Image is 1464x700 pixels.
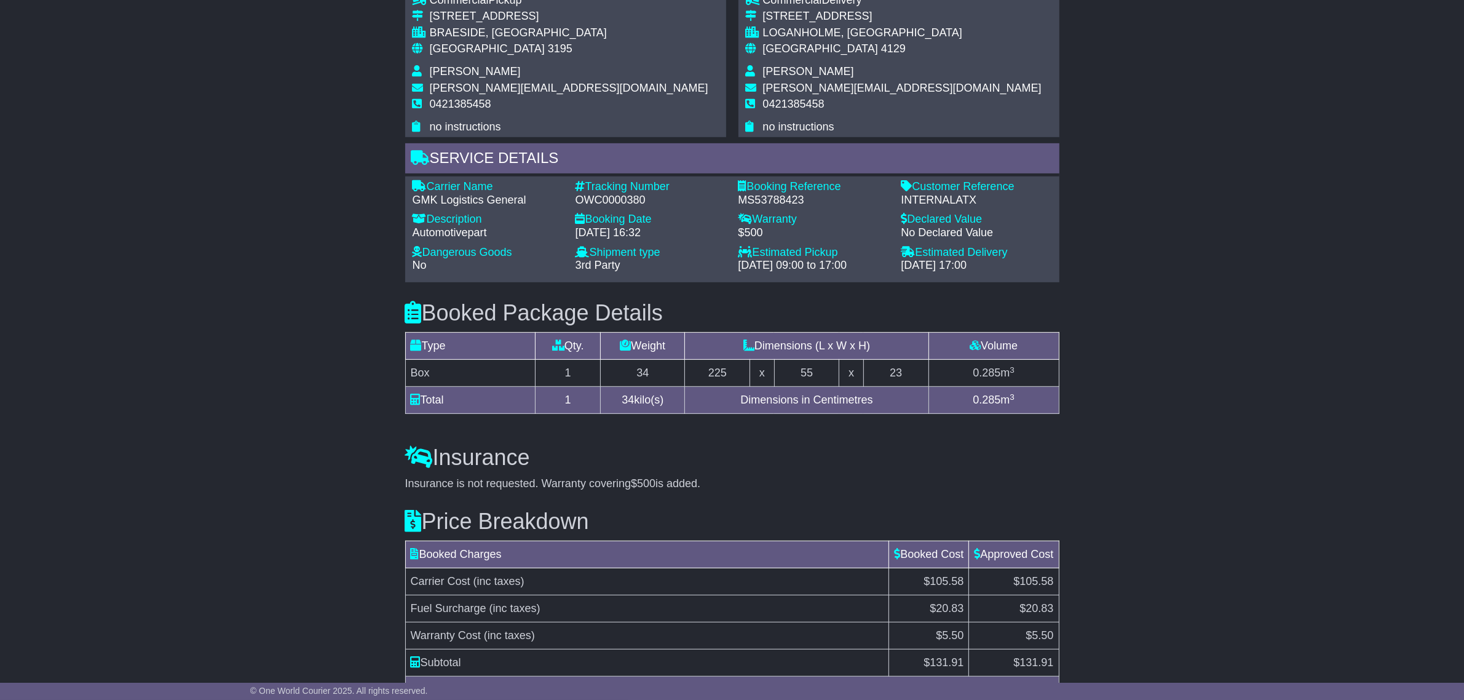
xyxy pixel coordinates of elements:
[413,259,427,271] span: No
[774,360,839,387] td: 55
[1026,629,1053,642] span: $5.50
[576,226,726,240] div: [DATE] 16:32
[685,333,928,360] td: Dimensions (L x W x H)
[250,686,428,696] span: © One World Courier 2025. All rights reserved.
[1019,656,1053,669] span: 131.91
[839,360,863,387] td: x
[576,246,726,260] div: Shipment type
[631,477,655,490] span: $500
[484,629,535,642] span: (inc taxes)
[930,602,963,614] span: $20.83
[763,121,834,133] span: no instructions
[405,301,1059,325] h3: Booked Package Details
[1019,602,1053,614] span: $20.83
[763,65,854,78] span: [PERSON_NAME]
[430,82,708,94] span: [PERSON_NAME][EMAIL_ADDRESS][DOMAIN_NAME]
[881,42,906,55] span: 4129
[901,213,1052,226] div: Declared Value
[536,360,601,387] td: 1
[430,42,545,55] span: [GEOGRAPHIC_DATA]
[763,42,878,55] span: [GEOGRAPHIC_DATA]
[405,509,1059,534] h3: Price Breakdown
[405,477,1059,491] div: Insurance is not requested. Warranty covering is added.
[738,194,889,207] div: MS53788423
[413,180,563,194] div: Carrier Name
[863,360,928,387] td: 23
[430,26,708,40] div: BRAESIDE, [GEOGRAPHIC_DATA]
[763,26,1042,40] div: LOGANHOLME, [GEOGRAPHIC_DATA]
[928,387,1059,414] td: m
[473,575,524,587] span: (inc taxes)
[763,10,1042,23] div: [STREET_ADDRESS]
[763,82,1042,94] span: [PERSON_NAME][EMAIL_ADDRESS][DOMAIN_NAME]
[928,333,1059,360] td: Volume
[1007,682,1059,698] div: $
[901,246,1052,260] div: Estimated Delivery
[411,629,481,642] span: Warranty Cost
[901,226,1052,240] div: No Declared Value
[901,180,1052,194] div: Customer Reference
[928,360,1059,387] td: m
[413,226,563,240] div: Automotivepart
[738,246,889,260] div: Estimated Pickup
[405,650,889,677] td: Subtotal
[901,259,1052,272] div: [DATE] 17:00
[969,541,1059,568] td: Approved Cost
[601,360,685,387] td: 34
[430,98,491,110] span: 0421385458
[413,246,563,260] div: Dangerous Goods
[1010,392,1015,402] sup: 3
[973,394,1000,406] span: 0.285
[601,333,685,360] td: Weight
[601,387,685,414] td: kilo(s)
[973,367,1000,379] span: 0.285
[405,360,536,387] td: Box
[405,333,536,360] td: Type
[685,387,928,414] td: Dimensions in Centimetres
[536,387,601,414] td: 1
[413,213,563,226] div: Description
[889,541,969,568] td: Booked Cost
[548,42,572,55] span: 3195
[750,360,774,387] td: x
[969,650,1059,677] td: $
[889,650,969,677] td: $
[413,194,563,207] div: GMK Logistics General
[576,213,726,226] div: Booking Date
[936,629,963,642] span: $5.50
[411,575,470,587] span: Carrier Cost
[489,602,540,614] span: (inc taxes)
[622,394,634,406] span: 34
[576,194,726,207] div: OWC0000380
[411,602,486,614] span: Fuel Surcharge
[405,143,1059,177] div: Service Details
[405,445,1059,470] h3: Insurance
[430,10,708,23] div: [STREET_ADDRESS]
[738,180,889,194] div: Booking Reference
[901,194,1052,207] div: INTERNALATX
[405,682,1008,698] div: Total charged including taxes
[405,387,536,414] td: Total
[1010,365,1015,375] sup: 3
[763,98,825,110] span: 0421385458
[430,65,521,78] span: [PERSON_NAME]
[738,259,889,272] div: [DATE] 09:00 to 17:00
[536,333,601,360] td: Qty.
[576,180,726,194] div: Tracking Number
[405,541,889,568] td: Booked Charges
[576,259,620,271] span: 3rd Party
[930,656,963,669] span: 131.91
[1013,575,1053,587] span: $105.58
[738,213,889,226] div: Warranty
[430,121,501,133] span: no instructions
[685,360,750,387] td: 225
[924,575,963,587] span: $105.58
[738,226,889,240] div: $500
